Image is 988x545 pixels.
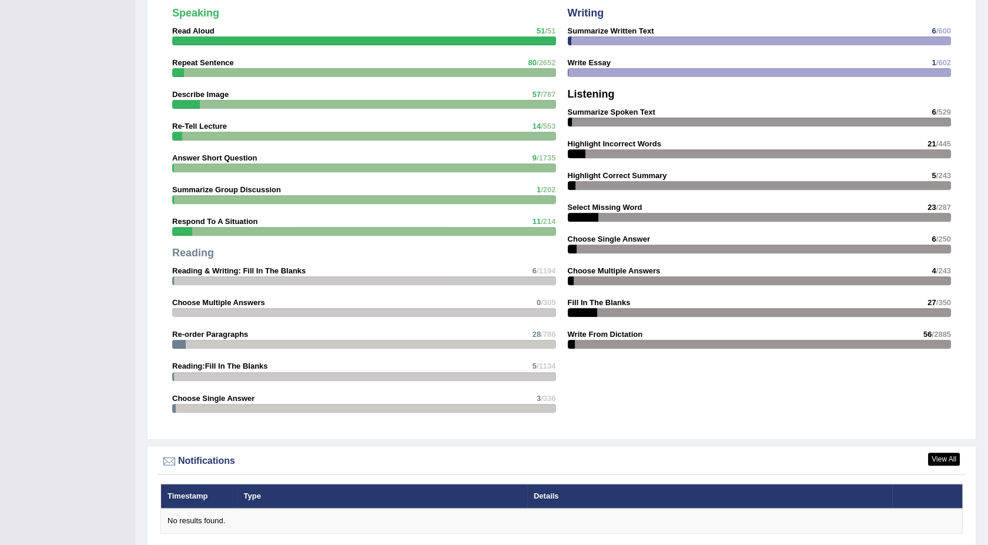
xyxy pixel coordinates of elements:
span: /602 [936,58,951,67]
strong: Describe Image [172,90,229,99]
strong: Summarize Spoken Text [568,108,655,116]
strong: Respond To A Situation [172,217,257,226]
div: Notifications [160,453,963,470]
span: /553 [541,122,555,131]
span: 23 [927,203,936,212]
strong: Reading & Writing: Fill In The Blanks [172,266,306,275]
th: Details [527,484,892,509]
span: 4 [932,266,936,275]
span: 5 [532,362,537,370]
strong: Choose Single Answer [568,235,650,243]
span: /2885 [932,330,951,339]
span: /1735 [537,153,556,162]
strong: Repeat Sentence [172,58,234,67]
span: 11 [532,217,541,226]
strong: Write Essay [568,58,611,67]
span: /2652 [537,58,556,67]
strong: Answer Short Question [172,153,257,162]
strong: Choose Single Answer [172,394,254,403]
strong: Choose Multiple Answers [172,298,265,307]
span: /305 [541,298,555,307]
span: /243 [936,266,951,275]
span: /243 [936,171,951,180]
strong: Reading [172,247,214,259]
span: /600 [936,26,951,35]
span: /350 [936,298,951,307]
span: 21 [927,139,936,148]
strong: Writing [568,7,604,19]
span: 5 [932,171,936,180]
strong: Choose Multiple Answers [568,266,661,275]
span: /787 [541,90,555,99]
span: 57 [532,90,541,99]
span: 3 [537,394,541,403]
span: 6 [932,108,936,116]
strong: Speaking [172,7,219,19]
span: 1 [932,58,936,67]
strong: Highlight Incorrect Words [568,139,661,148]
span: 6 [932,26,936,35]
strong: Summarize Written Text [568,26,654,35]
span: /336 [541,394,555,403]
span: 6 [532,266,537,275]
strong: Fill In The Blanks [568,298,631,307]
span: /51 [545,26,555,35]
span: /1134 [537,362,556,370]
th: Timestamp [161,484,237,509]
span: 56 [923,330,932,339]
span: /287 [936,203,951,212]
strong: Reading:Fill In The Blanks [172,362,268,370]
span: 28 [532,330,541,339]
strong: Listening [568,88,615,100]
a: View All [928,453,960,466]
span: /250 [936,235,951,243]
span: 9 [532,153,537,162]
th: Type [237,484,527,509]
span: 1 [537,185,541,194]
span: /529 [936,108,951,116]
span: /445 [936,139,951,148]
span: /214 [541,217,555,226]
strong: Read Aloud [172,26,215,35]
strong: Select Missing Word [568,203,642,212]
span: 27 [927,298,936,307]
span: 6 [932,235,936,243]
span: 51 [537,26,545,35]
span: 80 [528,58,536,67]
strong: Write From Dictation [568,330,643,339]
strong: Highlight Correct Summary [568,171,667,180]
strong: Summarize Group Discussion [172,185,281,194]
strong: Re-order Paragraphs [172,330,248,339]
span: /1194 [537,266,556,275]
div: No results found. [168,516,956,527]
strong: Re-Tell Lecture [172,122,227,131]
span: 14 [532,122,541,131]
span: 0 [537,298,541,307]
span: /202 [541,185,555,194]
span: /786 [541,330,555,339]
